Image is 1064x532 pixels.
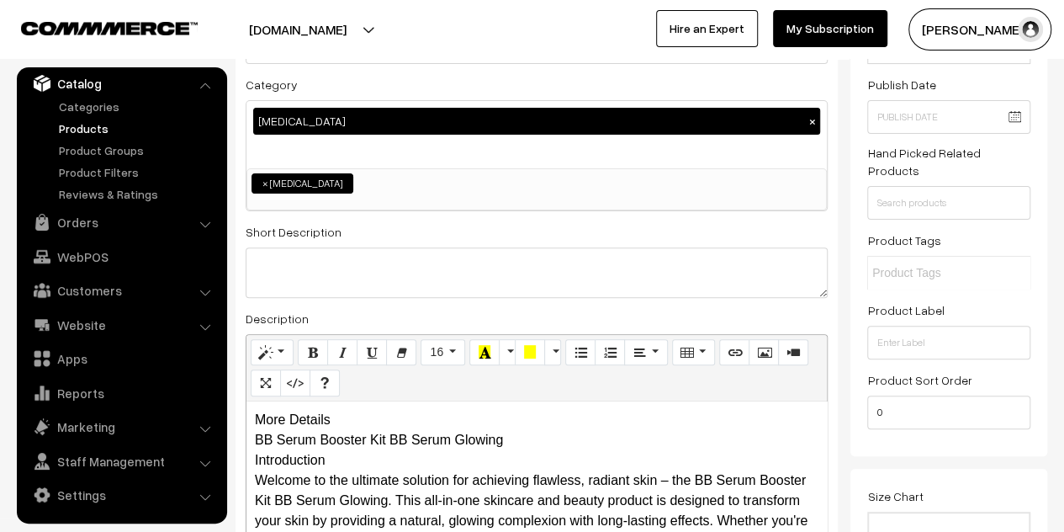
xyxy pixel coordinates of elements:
[908,8,1051,51] button: [PERSON_NAME]
[357,339,387,366] button: Underline (CTRL+U)
[469,339,500,366] button: Recent Color
[872,264,1019,282] input: Product Tags
[773,10,887,47] a: My Subscription
[21,480,221,510] a: Settings
[867,487,923,505] label: Size Chart
[55,141,221,159] a: Product Groups
[867,396,1030,429] input: Enter Number
[867,301,944,319] label: Product Label
[867,100,1030,134] input: Publish Date
[656,10,758,47] a: Hire an Expert
[867,186,1030,220] input: Search products
[280,370,310,396] button: Code View
[327,339,357,366] button: Italic (CTRL+I)
[21,412,221,442] a: Marketing
[251,339,294,366] button: Style
[21,446,221,476] a: Staff Management
[21,310,221,340] a: Website
[21,17,168,37] a: COMMMERCE
[55,163,221,181] a: Product Filters
[246,76,298,93] label: Category
[867,144,1030,179] label: Hand Picked Related Products
[421,339,465,366] button: Font Size
[804,114,819,129] button: ×
[253,108,820,135] div: [MEDICAL_DATA]
[251,370,281,396] button: Full Screen
[55,98,221,115] a: Categories
[298,339,328,366] button: Bold (CTRL+B)
[310,370,340,396] button: Help
[246,223,341,241] label: Short Description
[262,176,268,191] span: ×
[21,275,221,306] a: Customers
[21,207,221,237] a: Orders
[719,339,749,366] button: Link (CTRL+K)
[499,339,516,366] button: More Color
[595,339,625,366] button: Ordered list (CTRL+SHIFT+NUM8)
[251,173,353,194] li: SKIN CARE
[544,339,561,366] button: More Color
[21,378,221,408] a: Reports
[21,68,221,98] a: Catalog
[21,242,221,272] a: WebPOS
[867,326,1030,359] input: Enter Label
[246,310,309,327] label: Description
[1018,17,1043,42] img: user
[749,339,779,366] button: Picture
[386,339,416,366] button: Remove Font Style (CTRL+\)
[430,345,443,359] span: 16
[55,185,221,203] a: Reviews & Ratings
[624,339,667,366] button: Paragraph
[21,343,221,374] a: Apps
[867,231,940,249] label: Product Tags
[778,339,808,366] button: Video
[515,339,545,366] button: Background Color
[565,339,596,366] button: Unordered list (CTRL+SHIFT+NUM7)
[867,76,935,93] label: Publish Date
[190,8,405,51] button: [DOMAIN_NAME]
[21,22,198,35] img: COMMMERCE
[867,371,971,389] label: Product Sort Order
[55,120,221,137] a: Products
[672,339,715,366] button: Table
